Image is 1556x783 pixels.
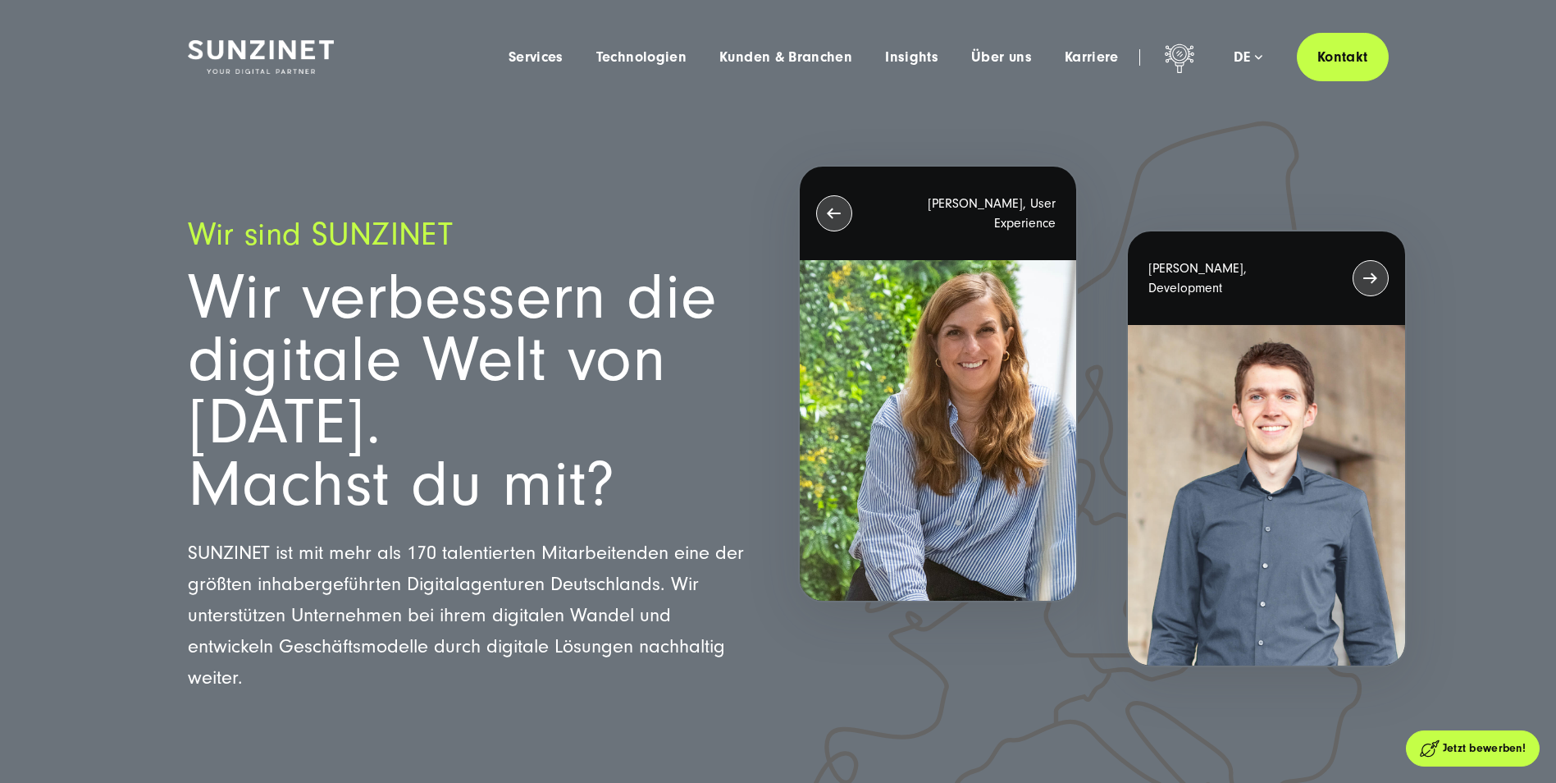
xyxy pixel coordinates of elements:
[188,40,334,75] img: SUNZINET Full Service Digital Agentur
[719,49,852,66] a: Kunden & Branchen
[188,538,759,694] p: SUNZINET ist mit mehr als 170 talentierten Mitarbeitenden eine der größten inhabergeführten Digit...
[1148,259,1322,298] p: [PERSON_NAME], Development
[800,260,1076,601] img: SandraL_1300x1300-1
[1234,49,1262,66] div: de
[509,49,564,66] a: Services
[1065,49,1119,66] a: Karriere
[1128,325,1404,666] img: christopher_1300x1300_grau
[188,267,759,516] h1: Wir verbessern die digitale Welt von [DATE]. Machst du mit?
[1126,230,1406,667] button: [PERSON_NAME], Development christopher_1300x1300_grau
[798,165,1078,602] button: [PERSON_NAME], User Experience SandraL_1300x1300-1
[596,49,687,66] a: Technologien
[188,216,454,253] span: Wir sind SUNZINET
[885,49,938,66] a: Insights
[971,49,1032,66] a: Über uns
[1406,730,1540,767] a: Jetzt bewerben!
[1297,33,1389,81] a: Kontakt
[800,167,1076,260] div: [PERSON_NAME], User Experience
